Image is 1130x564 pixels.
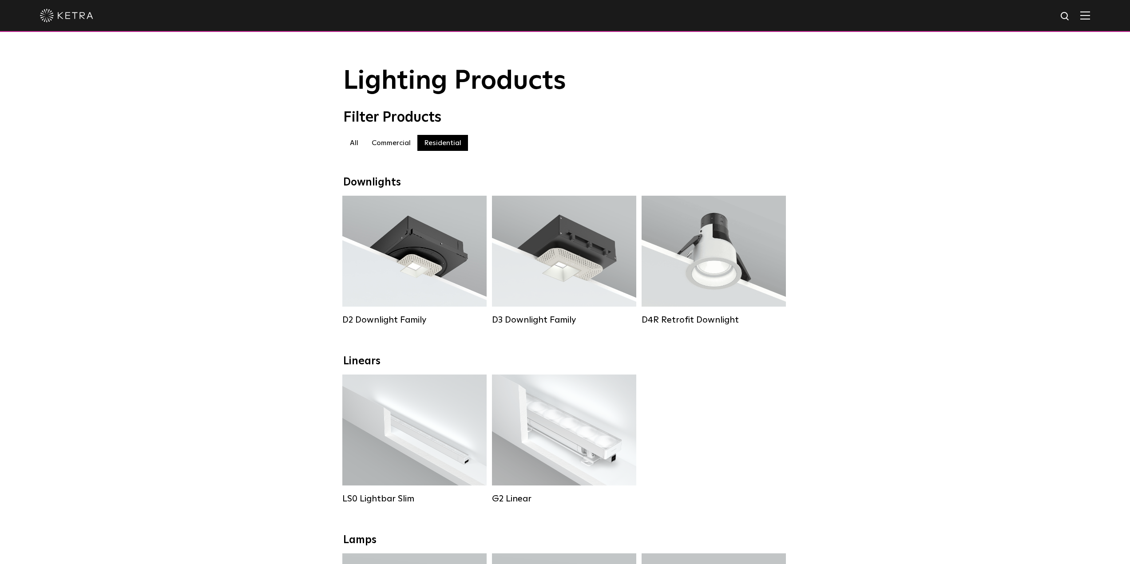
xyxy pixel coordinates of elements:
[342,315,487,325] div: D2 Downlight Family
[343,355,787,368] div: Linears
[1080,11,1090,20] img: Hamburger%20Nav.svg
[365,135,417,151] label: Commercial
[342,196,487,325] a: D2 Downlight Family Lumen Output:1200Colors:White / Black / Gloss Black / Silver / Bronze / Silve...
[343,176,787,189] div: Downlights
[342,493,487,504] div: LS0 Lightbar Slim
[492,375,636,504] a: G2 Linear Lumen Output:400 / 700 / 1000Colors:WhiteBeam Angles:Flood / [GEOGRAPHIC_DATA] / Narrow...
[343,135,365,151] label: All
[642,196,786,325] a: D4R Retrofit Downlight Lumen Output:800Colors:White / BlackBeam Angles:15° / 25° / 40° / 60°Watta...
[1060,11,1071,22] img: search icon
[342,375,487,504] a: LS0 Lightbar Slim Lumen Output:200 / 350Colors:White / BlackControl:X96 Controller
[492,196,636,325] a: D3 Downlight Family Lumen Output:700 / 900 / 1100Colors:White / Black / Silver / Bronze / Paintab...
[40,9,93,22] img: ketra-logo-2019-white
[642,315,786,325] div: D4R Retrofit Downlight
[492,493,636,504] div: G2 Linear
[343,534,787,547] div: Lamps
[492,315,636,325] div: D3 Downlight Family
[343,68,566,95] span: Lighting Products
[343,109,787,126] div: Filter Products
[417,135,468,151] label: Residential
